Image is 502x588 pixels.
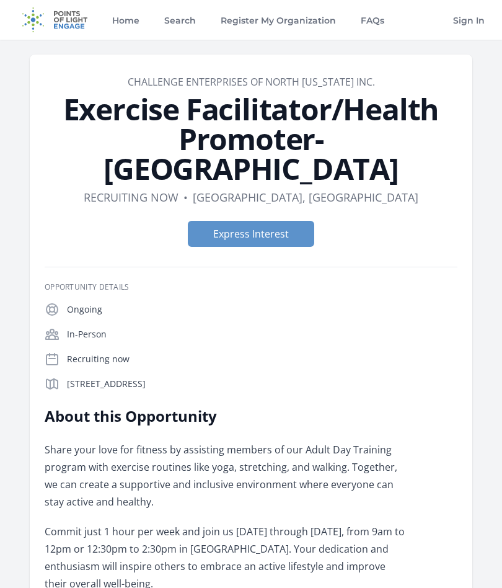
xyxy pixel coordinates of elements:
[67,303,457,316] p: Ongoing
[67,328,457,341] p: In-Person
[45,94,457,184] h1: Exercise Facilitator/Health Promoter-[GEOGRAPHIC_DATA]
[188,221,314,247] button: Express Interest
[45,441,407,510] p: Share your love for fitness by assisting members of our Adult Day Training program with exercise ...
[45,282,457,292] h3: Opportunity Details
[183,189,188,206] div: •
[45,406,407,426] h2: About this Opportunity
[128,75,375,89] a: Challenge Enterprises of North [US_STATE] Inc.
[67,353,457,365] p: Recruiting now
[193,189,418,206] dd: [GEOGRAPHIC_DATA], [GEOGRAPHIC_DATA]
[67,378,457,390] p: [STREET_ADDRESS]
[84,189,178,206] dd: Recruiting now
